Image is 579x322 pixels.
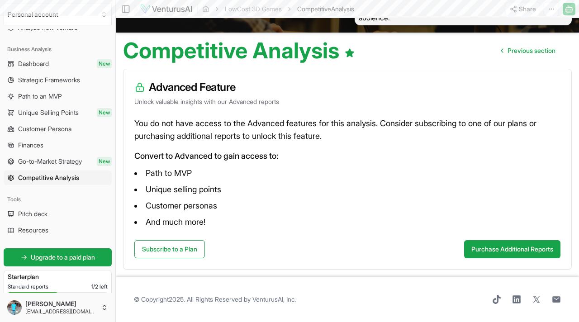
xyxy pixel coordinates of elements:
span: © Copyright 2025 . All Rights Reserved by . [134,295,296,304]
a: Go-to-Market StrategyNew [4,154,112,169]
a: Go to previous page [494,42,563,60]
a: Strategic Frameworks [4,73,112,87]
a: Path to an MVP [4,89,112,104]
span: Competitive Analysis [18,173,79,182]
div: Tools [4,192,112,207]
span: [PERSON_NAME] [25,300,97,308]
button: [PERSON_NAME][EMAIL_ADDRESS][DOMAIN_NAME] [4,297,112,318]
li: Customer personas [134,199,560,213]
span: Pitch deck [18,209,47,218]
a: Pitch deck [4,207,112,221]
h3: Starter plan [8,272,108,281]
a: Competitive Analysis [4,170,112,185]
span: Standard reports [8,283,48,290]
span: New [97,108,112,117]
span: Unique Selling Points [18,108,79,117]
a: Customer Persona [4,122,112,136]
a: VenturusAI, Inc [252,295,294,303]
span: New [97,157,112,166]
span: Path to an MVP [18,92,62,101]
span: Resources [18,226,48,235]
a: Subscribe to a Plan [134,240,205,258]
img: ACg8ocKl-ZZrYpnz9pFreRnbqjxId6N7j-1PM3KwHqdvx2jurbxfspUt=s96-c [7,300,22,315]
span: [EMAIL_ADDRESS][DOMAIN_NAME] [25,308,97,315]
p: You do not have access to the Advanced features for this analysis. Consider subscribing to one of... [134,117,560,142]
span: Upgrade to a paid plan [31,253,95,262]
div: Business Analysis [4,42,112,57]
a: Unique Selling PointsNew [4,105,112,120]
span: Dashboard [18,59,49,68]
span: Finances [18,141,43,150]
a: Finances [4,138,112,152]
span: New [97,59,112,68]
a: Upgrade to a paid plan [4,248,112,266]
p: Convert to Advanced to gain access to: [134,150,560,162]
nav: pagination [494,42,563,60]
li: And much more! [134,215,560,229]
span: Strategic Frameworks [18,76,80,85]
span: Go-to-Market Strategy [18,157,82,166]
h3: Advanced Feature [134,80,560,95]
li: Path to MVP [134,166,560,180]
span: Previous section [508,46,555,55]
h1: Competitive Analysis [123,40,355,62]
p: Unlock valuable insights with our Advanced reports [134,97,560,106]
span: Customer Persona [18,124,71,133]
span: 1 / 2 left [91,283,108,290]
a: DashboardNew [4,57,112,71]
li: Unique selling points [134,182,560,197]
a: Resources [4,223,112,237]
button: Purchase Additional Reports [464,240,560,258]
